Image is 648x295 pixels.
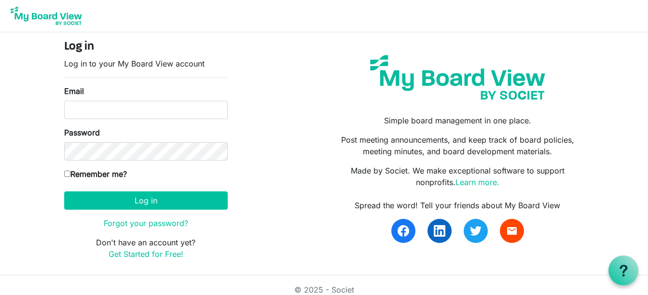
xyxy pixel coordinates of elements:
img: my-board-view-societ.svg [363,48,552,107]
img: My Board View Logo [8,4,85,28]
p: Made by Societ. We make exceptional software to support nonprofits. [331,165,584,188]
p: Don't have an account yet? [64,237,228,260]
label: Password [64,127,100,138]
img: linkedin.svg [434,225,445,237]
span: email [506,225,518,237]
p: Simple board management in one place. [331,115,584,126]
label: Remember me? [64,168,127,180]
a: Learn more. [455,177,499,187]
h4: Log in [64,40,228,54]
label: Email [64,85,84,97]
p: Post meeting announcements, and keep track of board policies, meeting minutes, and board developm... [331,134,584,157]
a: email [500,219,524,243]
a: Forgot your password? [104,218,188,228]
a: Get Started for Free! [109,249,183,259]
button: Log in [64,191,228,210]
p: Log in to your My Board View account [64,58,228,69]
img: twitter.svg [470,225,482,237]
div: Spread the word! Tell your friends about My Board View [331,200,584,211]
img: facebook.svg [398,225,409,237]
a: © 2025 - Societ [294,285,354,295]
input: Remember me? [64,171,70,177]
